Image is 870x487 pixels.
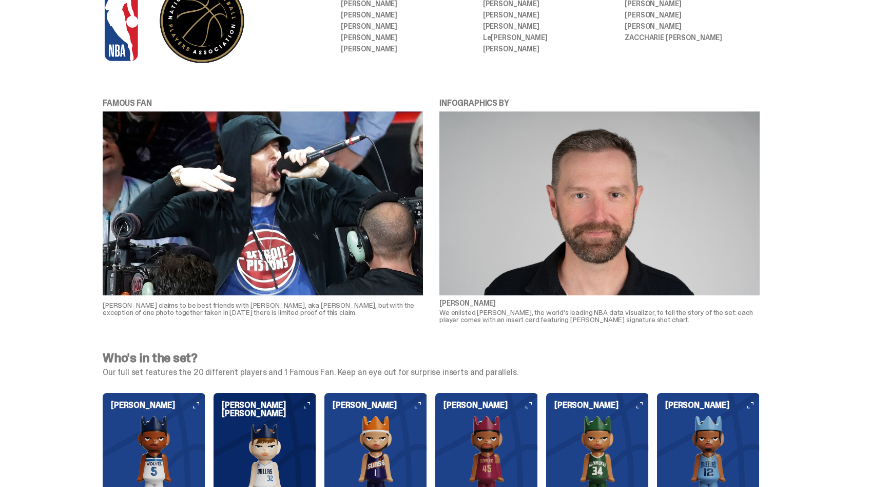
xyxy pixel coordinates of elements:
li: [PERSON_NAME] [341,11,476,18]
h6: [PERSON_NAME] [333,401,427,409]
li: [PERSON_NAME] [341,23,476,30]
h6: [PERSON_NAME] [554,401,649,409]
h6: [PERSON_NAME] [665,401,760,409]
li: [PERSON_NAME] [483,45,618,52]
p: [PERSON_NAME] claims to be best friends with [PERSON_NAME], aka [PERSON_NAME], but with the excep... [103,302,423,316]
span: e [487,33,491,42]
h6: [PERSON_NAME] [PERSON_NAME] [222,401,316,418]
p: Our full set features the 20 different players and 1 Famous Fan. Keep an eye out for surprise ins... [103,368,760,377]
p: INFOGRAPHICS BY [439,99,760,107]
p: [PERSON_NAME] [439,299,760,307]
h6: [PERSON_NAME] [443,401,538,409]
p: FAMOUS FAN [103,99,423,107]
li: [PERSON_NAME] [625,23,760,30]
li: L [PERSON_NAME] [483,34,618,41]
li: ZACCHARIE [PERSON_NAME] [625,34,760,41]
p: We enlisted [PERSON_NAME], the world's leading NBA data visualizer, to tell the story of the set:... [439,309,760,323]
img: eminem%20nba.jpg [103,111,423,295]
li: [PERSON_NAME] [341,34,476,41]
li: [PERSON_NAME] [341,45,476,52]
h4: Who's in the set? [103,352,760,364]
img: kirk%20nba.jpg [439,111,760,295]
li: [PERSON_NAME] [483,11,618,18]
li: [PERSON_NAME] [483,23,618,30]
li: [PERSON_NAME] [625,11,760,18]
h6: [PERSON_NAME] [111,401,205,409]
